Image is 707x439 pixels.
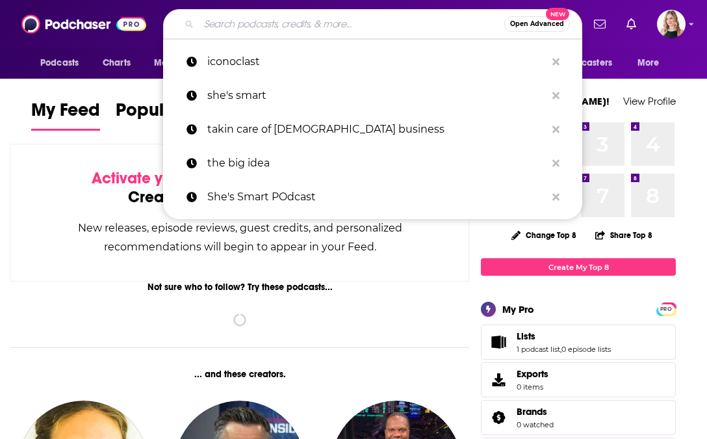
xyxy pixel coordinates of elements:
[163,45,582,79] a: iconoclast
[76,219,404,256] div: New releases, episode reviews, guest credits, and personalized recommendations will begin to appe...
[116,99,226,129] span: Popular Feed
[517,406,554,418] a: Brands
[207,113,546,146] p: takin care of lady business
[163,146,582,180] a: the big idea
[199,14,504,34] input: Search podcasts, credits, & more...
[207,79,546,113] p: she's smart
[517,368,548,380] span: Exports
[502,303,534,315] div: My Pro
[207,180,546,214] p: She's Smart POdcast
[163,9,582,39] div: Search podcasts, credits, & more...
[561,345,611,354] a: 0 episode lists
[481,258,676,276] a: Create My Top 8
[207,146,546,180] p: the big idea
[541,51,631,75] button: open menu
[92,168,225,188] span: Activate your Feed
[517,330,535,342] span: Lists
[589,13,611,35] a: Show notifications dropdown
[207,45,546,79] p: iconoclast
[485,408,511,427] a: Brands
[623,95,676,107] a: View Profile
[10,282,469,293] div: Not sure who to follow? Try these podcasts...
[504,227,584,243] button: Change Top 8
[628,51,676,75] button: open menu
[517,345,560,354] a: 1 podcast list
[637,54,660,72] span: More
[31,51,96,75] button: open menu
[10,369,469,380] div: ... and these creators.
[481,325,676,360] span: Lists
[31,99,100,131] a: My Feed
[657,10,686,38] img: User Profile
[103,54,131,72] span: Charts
[504,16,570,32] button: Open AdvancedNew
[145,51,217,75] button: open menu
[154,54,200,72] span: Monitoring
[517,330,611,342] a: Lists
[76,169,404,207] div: by following Podcasts, Creators, Lists, and other Users!
[163,180,582,214] a: She's Smart POdcast
[595,222,653,248] button: Share Top 8
[94,51,138,75] a: Charts
[481,400,676,435] span: Brands
[40,54,79,72] span: Podcasts
[560,345,561,354] span: ,
[658,304,674,313] a: PRO
[163,79,582,113] a: she's smart
[657,10,686,38] span: Logged in as Ilana.Dvir
[481,362,676,397] a: Exports
[21,12,146,36] img: Podchaser - Follow, Share and Rate Podcasts
[510,21,564,27] span: Open Advanced
[485,371,511,389] span: Exports
[621,13,641,35] a: Show notifications dropdown
[546,8,569,20] span: New
[658,304,674,314] span: PRO
[657,10,686,38] button: Show profile menu
[517,420,554,429] a: 0 watched
[163,113,582,146] a: takin care of [DEMOGRAPHIC_DATA] business
[517,406,547,418] span: Brands
[485,333,511,351] a: Lists
[31,99,100,129] span: My Feed
[517,382,548,392] span: 0 items
[116,99,226,131] a: Popular Feed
